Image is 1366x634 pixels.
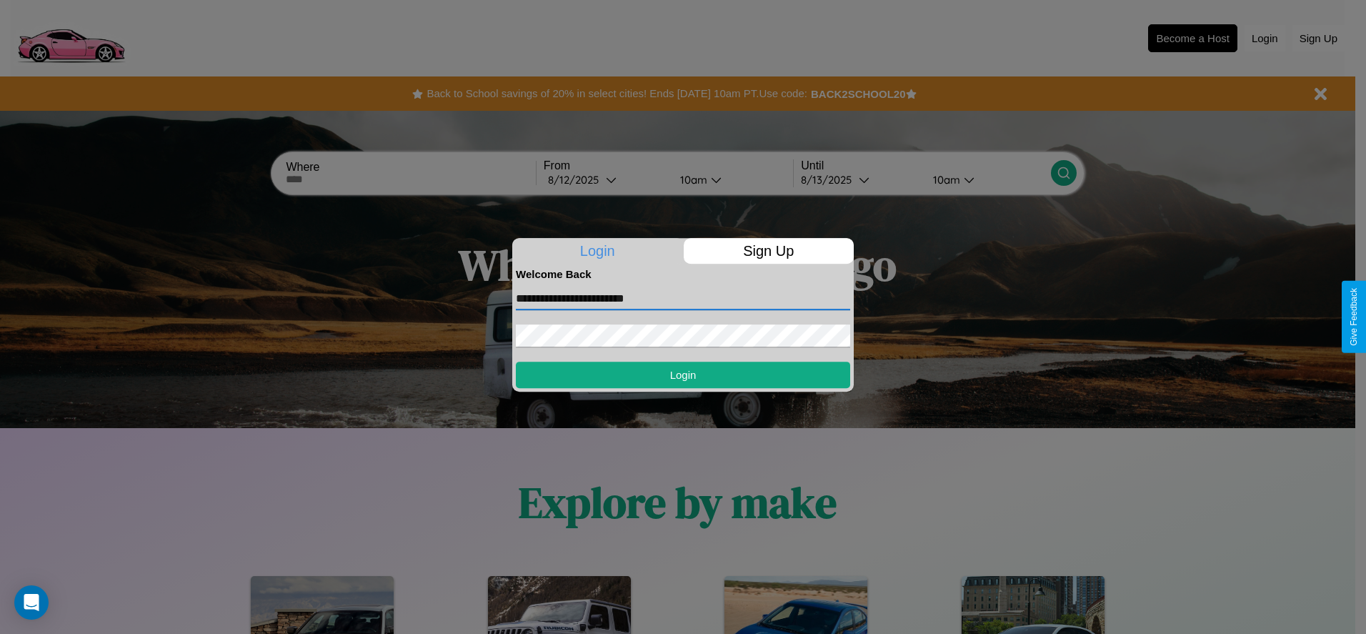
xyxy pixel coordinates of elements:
[516,362,850,388] button: Login
[516,268,850,280] h4: Welcome Back
[1349,288,1359,346] div: Give Feedback
[512,238,683,264] p: Login
[14,585,49,620] div: Open Intercom Messenger
[684,238,854,264] p: Sign Up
